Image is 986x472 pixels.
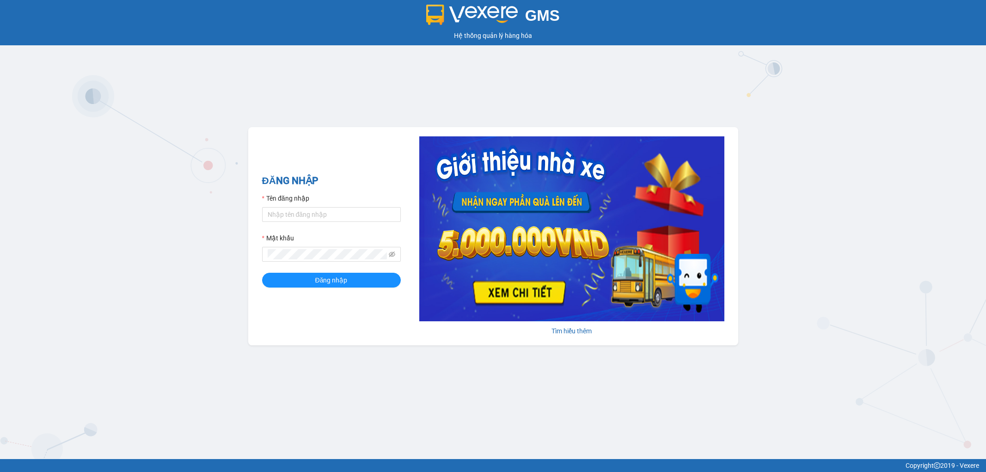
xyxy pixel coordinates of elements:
[262,233,294,243] label: Mật khẩu
[426,14,560,21] a: GMS
[262,173,401,189] h2: ĐĂNG NHẬP
[389,251,395,257] span: eye-invisible
[426,5,518,25] img: logo 2
[262,193,309,203] label: Tên đăng nhập
[934,462,940,469] span: copyright
[262,273,401,288] button: Đăng nhập
[7,460,979,471] div: Copyright 2019 - Vexere
[315,275,348,285] span: Đăng nhập
[2,31,984,41] div: Hệ thống quản lý hàng hóa
[419,326,724,336] div: Tìm hiểu thêm
[268,249,387,259] input: Mật khẩu
[419,136,724,321] img: banner-0
[525,7,560,24] span: GMS
[262,207,401,222] input: Tên đăng nhập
